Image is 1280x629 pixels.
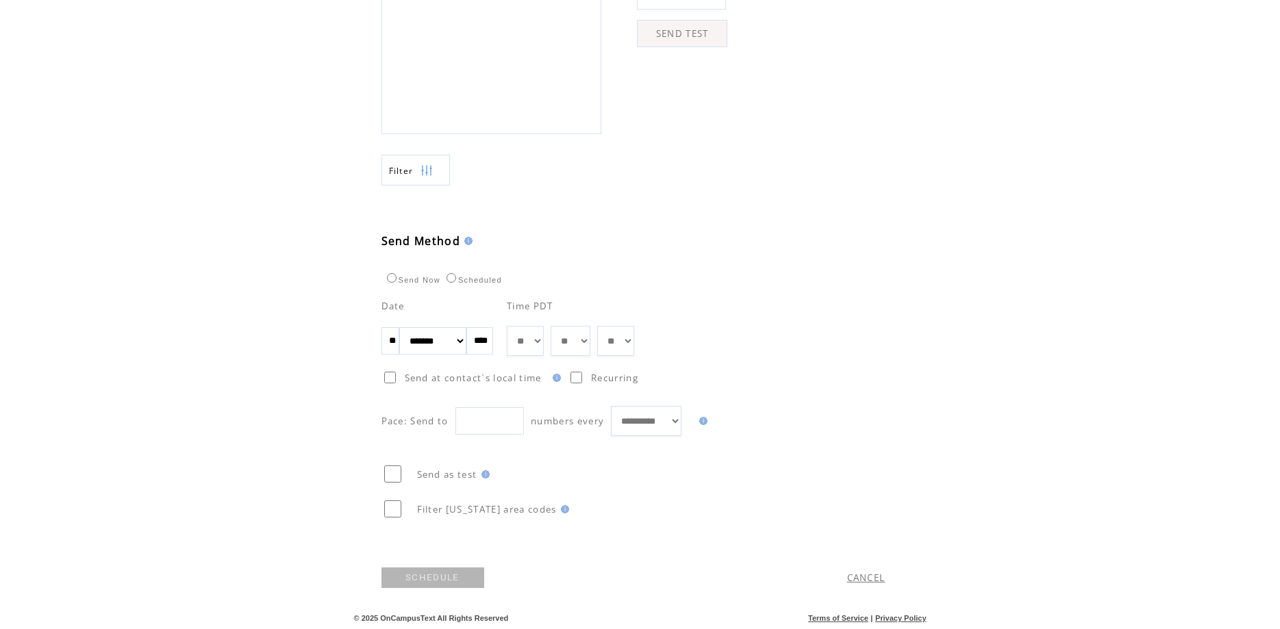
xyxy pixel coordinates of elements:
[384,276,440,284] label: Send Now
[417,468,477,480] span: Send as test
[695,417,707,425] img: help.gif
[549,374,561,382] img: help.gif
[389,165,414,177] span: Show filters
[531,415,604,427] span: numbers every
[870,614,873,622] span: |
[875,614,927,622] a: Privacy Policy
[381,415,449,427] span: Pace: Send to
[381,233,461,248] span: Send Method
[381,567,484,588] a: SCHEDULE
[591,372,638,384] span: Recurring
[637,20,727,47] a: SEND TEST
[477,470,490,478] img: help.gif
[354,614,509,622] span: © 2025 OnCampusText All Rights Reserved
[507,300,553,312] span: Time PDT
[405,372,542,384] span: Send at contact`s local time
[381,155,450,185] a: Filter
[443,276,502,284] label: Scheduled
[387,273,397,283] input: Send Now
[447,273,456,283] input: Scheduled
[808,614,868,622] a: Terms of Service
[847,572,886,584] a: CANCEL
[417,503,557,515] span: Filter [US_STATE] area codes
[421,155,433,186] img: filters.png
[557,505,569,513] img: help.gif
[460,237,473,245] img: help.gif
[381,300,405,312] span: Date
